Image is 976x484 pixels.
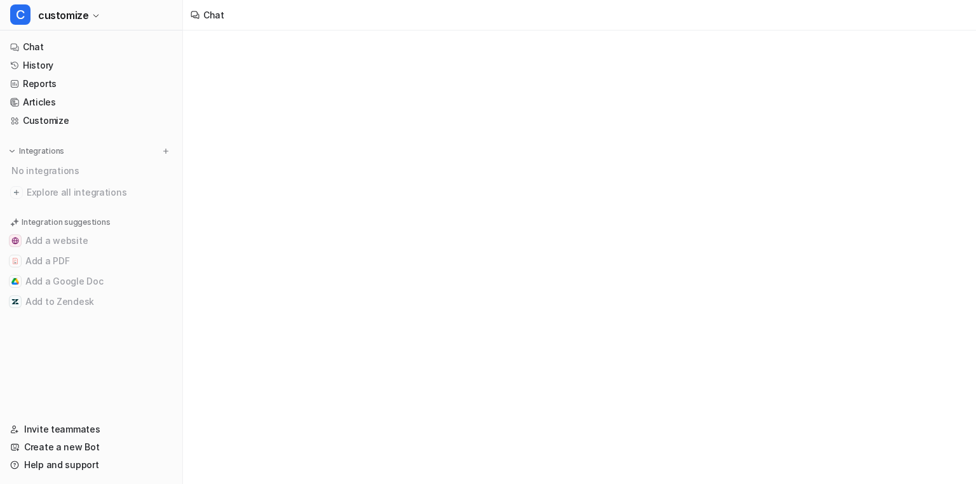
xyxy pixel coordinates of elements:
[11,257,19,265] img: Add a PDF
[5,38,177,56] a: Chat
[5,145,68,158] button: Integrations
[8,147,17,156] img: expand menu
[5,251,177,271] button: Add a PDFAdd a PDF
[5,271,177,292] button: Add a Google DocAdd a Google Doc
[22,217,110,228] p: Integration suggestions
[5,75,177,93] a: Reports
[5,112,177,130] a: Customize
[11,298,19,306] img: Add to Zendesk
[11,237,19,245] img: Add a website
[5,438,177,456] a: Create a new Bot
[5,184,177,201] a: Explore all integrations
[38,6,88,24] span: customize
[8,160,177,181] div: No integrations
[203,8,224,22] div: Chat
[5,93,177,111] a: Articles
[27,182,172,203] span: Explore all integrations
[19,146,64,156] p: Integrations
[5,456,177,474] a: Help and support
[5,420,177,438] a: Invite teammates
[5,57,177,74] a: History
[11,278,19,285] img: Add a Google Doc
[10,4,30,25] span: C
[5,292,177,312] button: Add to ZendeskAdd to Zendesk
[10,186,23,199] img: explore all integrations
[161,147,170,156] img: menu_add.svg
[5,231,177,251] button: Add a websiteAdd a website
